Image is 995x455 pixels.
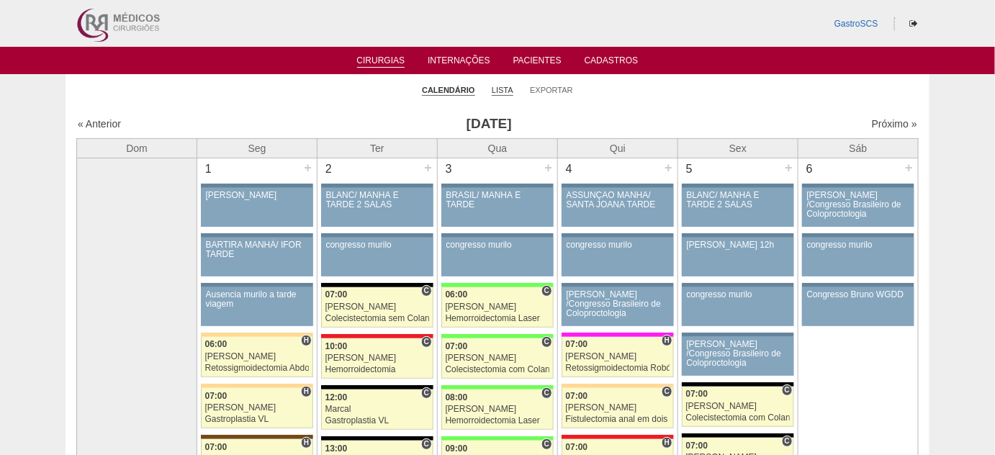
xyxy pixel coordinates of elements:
th: Ter [318,138,438,158]
a: congresso murilo [562,238,674,276]
div: [PERSON_NAME] [325,353,430,363]
a: Calendário [422,85,474,96]
div: [PERSON_NAME] /Congresso Brasileiro de Coloproctologia [687,340,790,369]
a: H 06:00 [PERSON_NAME] Retossigmoidectomia Abdominal VL [201,337,313,377]
a: Cadastros [585,55,639,70]
div: Key: Aviso [562,283,674,287]
div: Key: Aviso [562,233,674,238]
span: 08:00 [446,392,468,402]
span: Consultório [541,336,552,348]
div: [PERSON_NAME] [206,191,309,200]
span: Hospital [301,386,312,397]
div: Key: Aviso [201,283,313,287]
div: Key: Assunção [562,435,674,439]
a: [PERSON_NAME] /Congresso Brasileiro de Coloproctologia [562,287,674,326]
span: Consultório [421,438,432,450]
a: Pacientes [513,55,562,70]
a: [PERSON_NAME] /Congresso Brasileiro de Coloproctologia [682,337,794,376]
div: Key: Bartira [201,333,313,337]
a: C 07:00 [PERSON_NAME] Colecistectomia com Colangiografia VL [441,338,554,379]
span: Consultório [541,285,552,297]
div: Key: Aviso [321,184,433,188]
div: Key: Aviso [682,184,794,188]
span: 07:00 [205,391,228,401]
div: [PERSON_NAME] [446,302,550,312]
div: Ausencia murilo a tarde viagem [206,290,309,309]
span: Consultório [541,438,552,450]
a: congresso murilo [682,287,794,326]
a: Exportar [530,85,573,95]
div: 2 [318,158,340,180]
span: 12:00 [325,392,348,402]
a: [PERSON_NAME] /Congresso Brasileiro de Coloproctologia [802,188,914,227]
span: 09:00 [446,443,468,454]
div: Key: Blanc [321,436,433,441]
div: Key: Brasil [441,283,554,287]
div: 1 [197,158,220,180]
div: Key: Brasil [441,385,554,389]
div: + [302,158,314,177]
div: 5 [678,158,701,180]
span: Consultório [782,384,793,396]
div: Key: Brasil [441,436,554,441]
a: BLANC/ MANHÃ E TARDE 2 SALAS [321,188,433,227]
span: Consultório [662,386,672,397]
div: Key: Aviso [802,233,914,238]
th: Qui [558,138,678,158]
a: BARTIRA MANHÃ/ IFOR TARDE [201,238,313,276]
i: Sair [909,19,917,28]
div: Key: Aviso [802,283,914,287]
a: Próximo » [872,118,917,130]
div: congresso murilo [567,240,670,250]
div: congresso murilo [687,290,790,299]
div: Retossigmoidectomia Abdominal VL [205,364,310,373]
div: + [783,158,795,177]
div: Colecistectomia sem Colangiografia VL [325,314,430,323]
div: [PERSON_NAME] [566,352,670,361]
span: 07:00 [566,442,588,452]
div: [PERSON_NAME] [325,302,430,312]
div: Key: Aviso [201,184,313,188]
div: Key: Brasil [441,334,554,338]
a: Ausencia murilo a tarde viagem [201,287,313,326]
a: [PERSON_NAME] 12h [682,238,794,276]
div: Key: Blanc [321,283,433,287]
a: C 07:00 [PERSON_NAME] Fistulectomia anal em dois tempos [562,388,674,428]
div: Key: Bartira [562,384,674,388]
div: [PERSON_NAME] /Congresso Brasileiro de Coloproctologia [807,191,910,220]
div: + [662,158,675,177]
a: C 12:00 Marcal Gastroplastia VL [321,389,433,430]
div: [PERSON_NAME] [566,403,670,413]
span: Hospital [301,335,312,346]
a: congresso murilo [802,238,914,276]
div: 4 [558,158,580,180]
div: Fistulectomia anal em dois tempos [566,415,670,424]
div: [PERSON_NAME] [205,403,310,413]
span: Consultório [541,387,552,399]
div: 3 [438,158,460,180]
div: Hemorroidectomia Laser [446,416,550,425]
a: BLANC/ MANHÃ E TARDE 2 SALAS [682,188,794,227]
div: Key: Pro Matre [562,333,674,337]
h3: [DATE] [279,114,699,135]
a: Lista [492,85,513,96]
span: 07:00 [325,289,348,299]
span: Hospital [662,437,672,449]
div: Key: Aviso [441,184,554,188]
div: Key: Aviso [682,333,794,337]
a: congresso murilo [441,238,554,276]
th: Sex [678,138,798,158]
div: Key: Aviso [682,233,794,238]
a: C 06:00 [PERSON_NAME] Hemorroidectomia Laser [441,287,554,328]
div: + [542,158,554,177]
span: 06:00 [205,339,228,349]
div: 6 [798,158,821,180]
div: BRASIL/ MANHÃ E TARDE [446,191,549,210]
span: Consultório [782,436,793,447]
div: ASSUNÇÃO MANHÃ/ SANTA JOANA TARDE [567,191,670,210]
div: congresso murilo [446,240,549,250]
div: Gastroplastia VL [205,415,310,424]
span: Consultório [421,336,432,348]
th: Qua [438,138,558,158]
span: Hospital [662,335,672,346]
